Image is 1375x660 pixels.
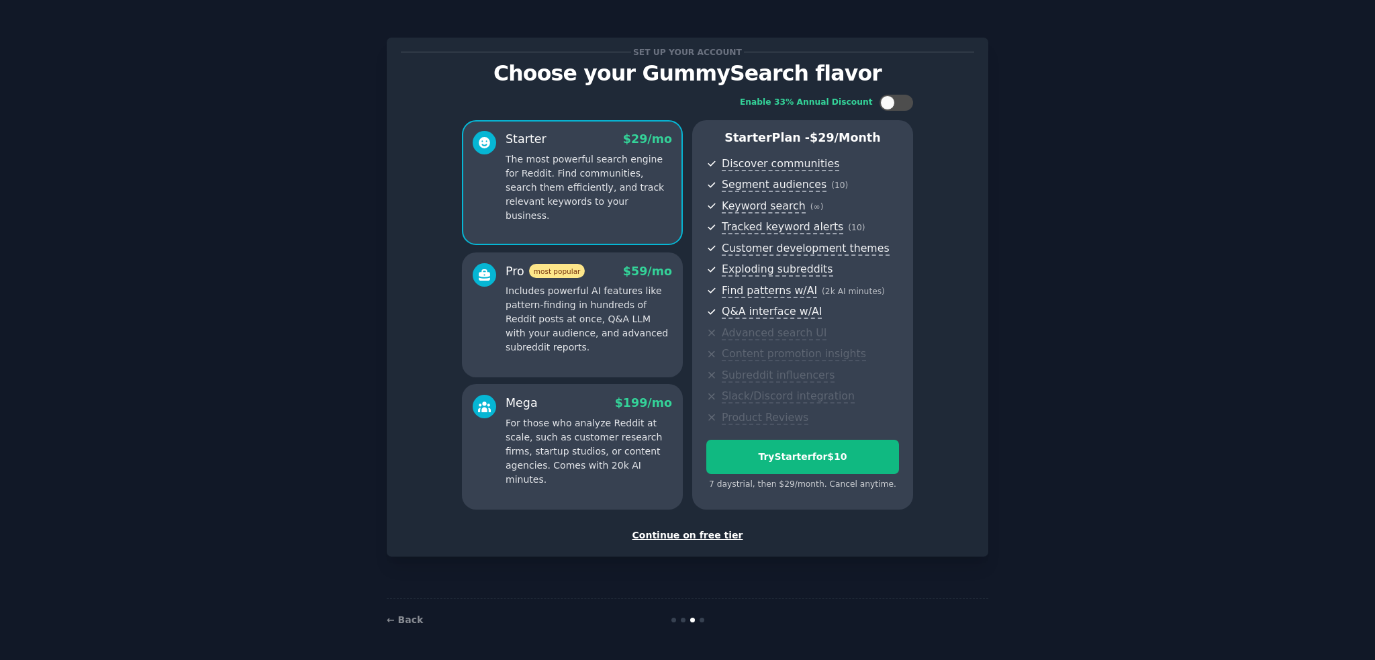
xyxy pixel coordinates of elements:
[722,157,839,171] span: Discover communities
[401,528,974,543] div: Continue on free tier
[615,396,672,410] span: $ 199 /mo
[387,614,423,625] a: ← Back
[722,220,843,234] span: Tracked keyword alerts
[707,450,898,464] div: Try Starter for $10
[706,479,899,491] div: 7 days trial, then $ 29 /month . Cancel anytime.
[722,263,833,277] span: Exploding subreddits
[822,287,885,296] span: ( 2k AI minutes )
[623,265,672,278] span: $ 59 /mo
[722,326,826,340] span: Advanced search UI
[722,369,835,383] span: Subreddit influencers
[722,411,808,425] span: Product Reviews
[722,347,866,361] span: Content promotion insights
[529,264,585,278] span: most popular
[722,178,826,192] span: Segment audiences
[810,202,824,211] span: ( ∞ )
[506,416,672,487] p: For those who analyze Reddit at scale, such as customer research firms, startup studios, or conte...
[506,395,538,412] div: Mega
[631,45,745,59] span: Set up your account
[401,62,974,85] p: Choose your GummySearch flavor
[623,132,672,146] span: $ 29 /mo
[506,284,672,355] p: Includes powerful AI features like pattern-finding in hundreds of Reddit posts at once, Q&A LLM w...
[848,223,865,232] span: ( 10 )
[831,181,848,190] span: ( 10 )
[722,389,855,404] span: Slack/Discord integration
[506,152,672,223] p: The most powerful search engine for Reddit. Find communities, search them efficiently, and track ...
[722,305,822,319] span: Q&A interface w/AI
[706,130,899,146] p: Starter Plan -
[740,97,873,109] div: Enable 33% Annual Discount
[810,131,881,144] span: $ 29 /month
[506,131,547,148] div: Starter
[722,284,817,298] span: Find patterns w/AI
[722,199,806,214] span: Keyword search
[706,440,899,474] button: TryStarterfor$10
[722,242,890,256] span: Customer development themes
[506,263,585,280] div: Pro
